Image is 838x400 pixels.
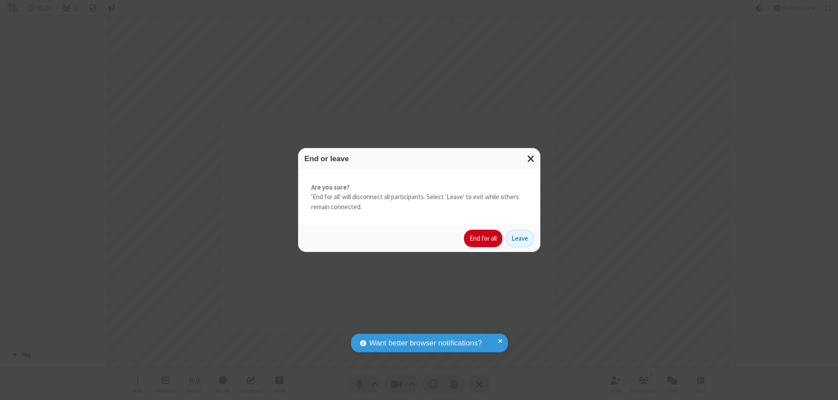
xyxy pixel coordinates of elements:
[305,155,534,163] h3: End or leave
[298,169,540,225] div: 'End for all' will disconnect all participants. Select 'Leave' to exit while others remain connec...
[464,230,502,247] button: End for all
[506,230,534,247] button: Leave
[522,148,540,169] button: Close modal
[369,338,482,349] span: Want better browser notifications?
[311,183,527,193] strong: Are you sure?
